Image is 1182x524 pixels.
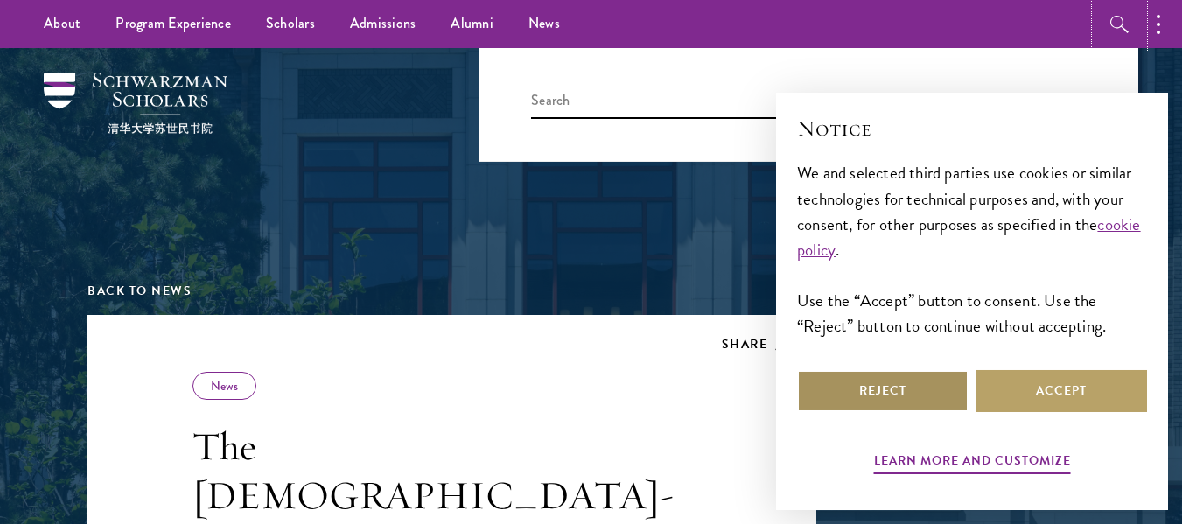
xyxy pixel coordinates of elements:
[211,377,238,395] a: News
[531,90,1086,119] input: Search
[874,450,1071,477] button: Learn more and customize
[797,160,1147,338] div: We and selected third parties use cookies or similar technologies for technical purposes and, wit...
[797,212,1141,262] a: cookie policy
[797,114,1147,143] h2: Notice
[44,73,227,134] img: Schwarzman Scholars
[797,370,969,412] button: Reject
[87,282,192,300] a: Back to News
[722,337,794,353] button: Share
[976,370,1147,412] button: Accept
[722,335,768,353] span: Share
